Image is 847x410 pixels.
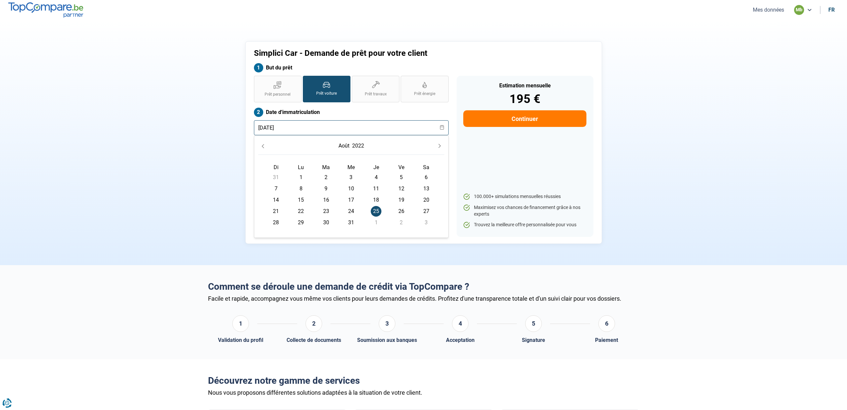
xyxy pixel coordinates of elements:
span: 1 [296,172,306,183]
span: 5 [396,172,407,183]
span: 3 [346,172,356,183]
div: 6 [598,315,615,332]
span: 31 [346,217,356,228]
td: 20 [414,194,439,206]
td: 19 [389,194,414,206]
span: 28 [271,217,281,228]
button: Next Month [435,141,444,151]
span: 10 [346,183,356,194]
label: Date d'immatriculation [254,108,449,117]
td: 4 [364,172,389,183]
div: mb [794,5,804,15]
span: 16 [321,195,331,205]
span: 22 [296,206,306,217]
td: 27 [414,206,439,217]
td: 22 [289,206,314,217]
td: 10 [338,183,363,194]
td: 2 [389,217,414,228]
td: 30 [314,217,338,228]
span: 25 [371,206,381,217]
td: 13 [414,183,439,194]
td: 31 [338,217,363,228]
td: 16 [314,194,338,206]
td: 18 [364,194,389,206]
td: 5 [389,172,414,183]
td: 6 [414,172,439,183]
span: 1 [371,217,381,228]
span: 11 [371,183,381,194]
div: Acceptation [446,337,475,343]
div: Validation du profil [218,337,263,343]
span: 20 [421,195,432,205]
td: 31 [264,172,289,183]
td: 12 [389,183,414,194]
td: 14 [264,194,289,206]
td: 17 [338,194,363,206]
button: Continuer [463,110,586,127]
img: TopCompare.be [8,2,83,17]
span: 9 [321,183,331,194]
span: 15 [296,195,306,205]
span: Sa [423,164,429,170]
button: Previous Month [258,141,268,151]
div: 2 [306,315,322,332]
span: 24 [346,206,356,217]
td: 29 [289,217,314,228]
span: Prêt énergie [414,91,435,97]
span: 7 [271,183,281,194]
div: Signature [522,337,545,343]
h2: Découvrez notre gamme de services [208,375,639,386]
td: 1 [289,172,314,183]
span: 27 [421,206,432,217]
span: 23 [321,206,331,217]
span: 8 [296,183,306,194]
span: 17 [346,195,356,205]
span: 2 [396,217,407,228]
div: 4 [452,315,469,332]
td: 11 [364,183,389,194]
td: 9 [314,183,338,194]
li: 100.000+ simulations mensuelles réussies [463,193,586,200]
span: 12 [396,183,407,194]
span: Ma [322,164,330,170]
div: 195 € [463,93,586,105]
div: Collecte de documents [287,337,341,343]
td: 26 [389,206,414,217]
span: 2 [321,172,331,183]
input: jj/mm/aaaa [254,120,449,135]
span: Lu [298,164,304,170]
td: 8 [289,183,314,194]
td: 15 [289,194,314,206]
span: 19 [396,195,407,205]
span: 29 [296,217,306,228]
div: Nous vous proposons différentes solutions adaptées à la situation de votre client. [208,389,639,396]
td: 23 [314,206,338,217]
div: Facile et rapide, accompagnez vous même vos clients pour leurs demandes de crédits. Profitez d'un... [208,295,639,302]
span: 4 [371,172,381,183]
span: Me [347,164,355,170]
li: Trouvez la meilleure offre personnalisée pour vous [463,222,586,228]
h1: Simplici Car - Demande de prêt pour votre client [254,49,507,58]
td: 3 [414,217,439,228]
span: Prêt personnel [265,92,291,97]
div: Paiement [595,337,618,343]
h2: Comment se déroule une demande de crédit via TopCompare ? [208,281,639,292]
li: Maximisez vos chances de financement grâce à nos experts [463,204,586,217]
td: 1 [364,217,389,228]
div: fr [828,7,835,13]
td: 3 [338,172,363,183]
td: 25 [364,206,389,217]
span: Di [274,164,279,170]
div: 5 [525,315,542,332]
td: 21 [264,206,289,217]
span: 13 [421,183,432,194]
span: Ve [398,164,404,170]
div: 3 [379,315,395,332]
span: 14 [271,195,281,205]
span: 18 [371,195,381,205]
td: 2 [314,172,338,183]
button: Choose Year [351,140,365,152]
label: But du prêt [254,63,449,72]
span: Je [373,164,379,170]
span: Prêt travaux [365,91,387,97]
